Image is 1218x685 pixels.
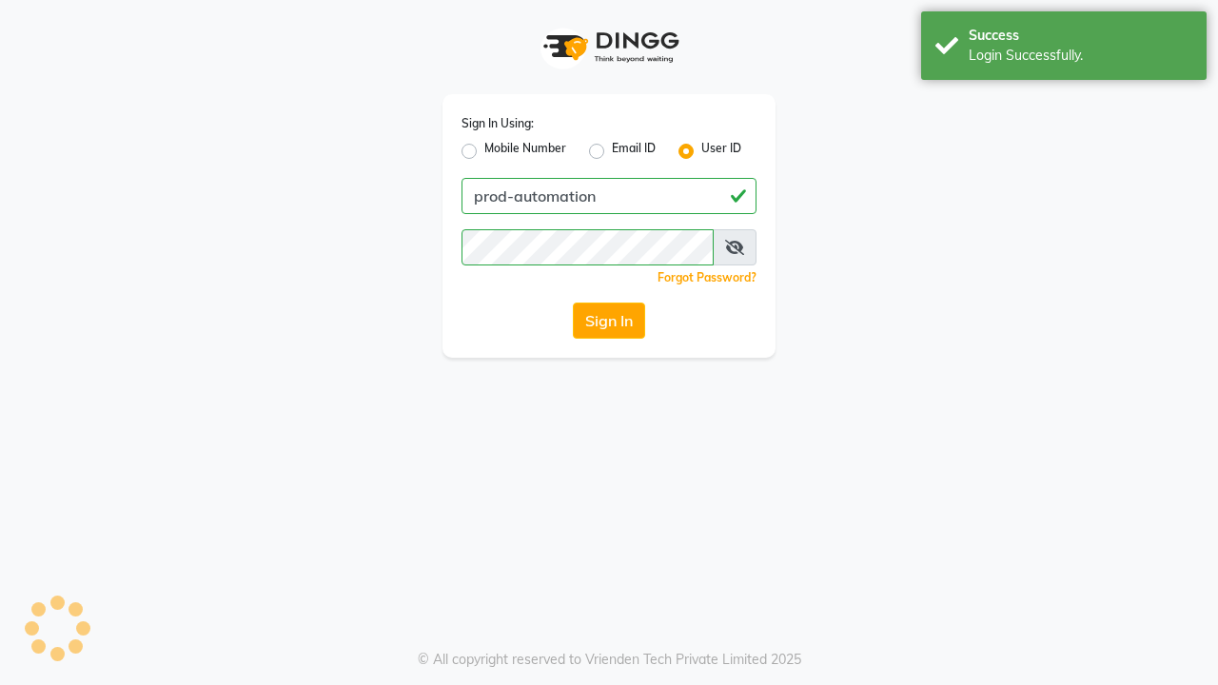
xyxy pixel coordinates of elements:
[612,140,656,163] label: Email ID
[969,26,1192,46] div: Success
[462,178,756,214] input: Username
[701,140,741,163] label: User ID
[484,140,566,163] label: Mobile Number
[533,19,685,75] img: logo1.svg
[462,229,714,265] input: Username
[462,115,534,132] label: Sign In Using:
[658,270,756,284] a: Forgot Password?
[573,303,645,339] button: Sign In
[969,46,1192,66] div: Login Successfully.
